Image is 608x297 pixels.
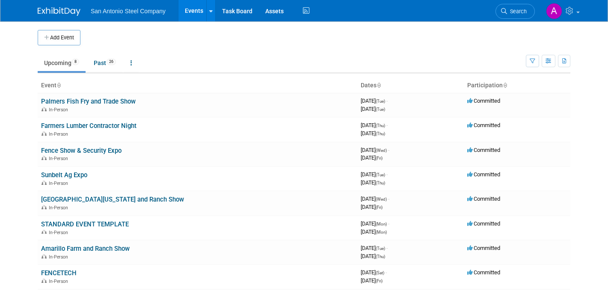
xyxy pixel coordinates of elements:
span: (Mon) [376,230,387,235]
span: Committed [467,269,500,276]
th: Participation [464,78,570,93]
span: (Tue) [376,99,385,104]
span: 26 [107,59,116,65]
span: In-Person [49,131,71,137]
span: (Fri) [376,279,383,283]
a: [GEOGRAPHIC_DATA][US_STATE] and Ranch Show [41,196,184,203]
span: (Sat) [376,270,384,275]
span: (Thu) [376,131,385,136]
img: In-Person Event [42,131,47,136]
span: (Thu) [376,181,385,185]
span: [DATE] [361,204,383,210]
span: [DATE] [361,98,388,104]
span: (Fri) [376,205,383,210]
a: Sort by Start Date [377,82,381,89]
img: In-Person Event [42,254,47,258]
span: [DATE] [361,130,385,137]
span: [DATE] [361,106,385,112]
a: FENCETECH [41,269,77,277]
span: Committed [467,196,500,202]
span: [DATE] [361,229,387,235]
span: (Thu) [376,254,385,259]
span: In-Person [49,181,71,186]
span: (Wed) [376,197,387,202]
button: Add Event [38,30,80,45]
span: [DATE] [361,220,389,227]
span: [DATE] [361,147,389,153]
span: [DATE] [361,253,385,259]
span: [DATE] [361,179,385,186]
a: Upcoming8 [38,55,86,71]
img: In-Person Event [42,156,47,160]
span: (Tue) [376,172,385,177]
span: (Mon) [376,222,387,226]
a: Farmers Lumber Contractor Night [41,122,136,130]
img: In-Person Event [42,279,47,283]
a: Amarillo Farm and Ranch Show [41,245,130,252]
span: - [388,196,389,202]
span: - [388,220,389,227]
span: (Tue) [376,246,385,251]
a: Palmers Fish Fry and Trade Show [41,98,136,105]
span: - [386,269,387,276]
span: Committed [467,245,500,251]
span: Committed [467,122,500,128]
span: - [386,245,388,251]
span: - [386,98,388,104]
a: Sort by Event Name [56,82,61,89]
span: In-Person [49,107,71,113]
span: - [386,171,388,178]
a: Sort by Participation Type [503,82,507,89]
span: [DATE] [361,122,388,128]
img: In-Person Event [42,205,47,209]
span: San Antonio Steel Company [91,8,166,15]
a: Sunbelt Ag Expo [41,171,87,179]
span: [DATE] [361,154,383,161]
span: - [388,147,389,153]
span: [DATE] [361,196,389,202]
span: (Thu) [376,123,385,128]
span: (Tue) [376,107,385,112]
span: (Wed) [376,148,387,153]
img: In-Person Event [42,107,47,111]
img: ExhibitDay [38,7,80,16]
span: - [386,122,388,128]
a: STANDARD EVENT TEMPLATE [41,220,129,228]
span: [DATE] [361,245,388,251]
span: Committed [467,147,500,153]
span: In-Person [49,254,71,260]
th: Event [38,78,357,93]
span: [DATE] [361,269,387,276]
span: In-Person [49,279,71,284]
span: (Fri) [376,156,383,160]
th: Dates [357,78,464,93]
span: In-Person [49,230,71,235]
span: 8 [72,59,79,65]
span: [DATE] [361,171,388,178]
span: Committed [467,220,500,227]
a: Search [495,4,535,19]
span: Committed [467,171,500,178]
span: Search [507,8,527,15]
img: In-Person Event [42,181,47,185]
a: Past26 [87,55,122,71]
span: [DATE] [361,277,383,284]
span: Committed [467,98,500,104]
a: Fence Show & Security Expo [41,147,122,154]
img: In-Person Event [42,230,47,234]
span: In-Person [49,205,71,211]
img: Ashton Rugh [546,3,562,19]
span: In-Person [49,156,71,161]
